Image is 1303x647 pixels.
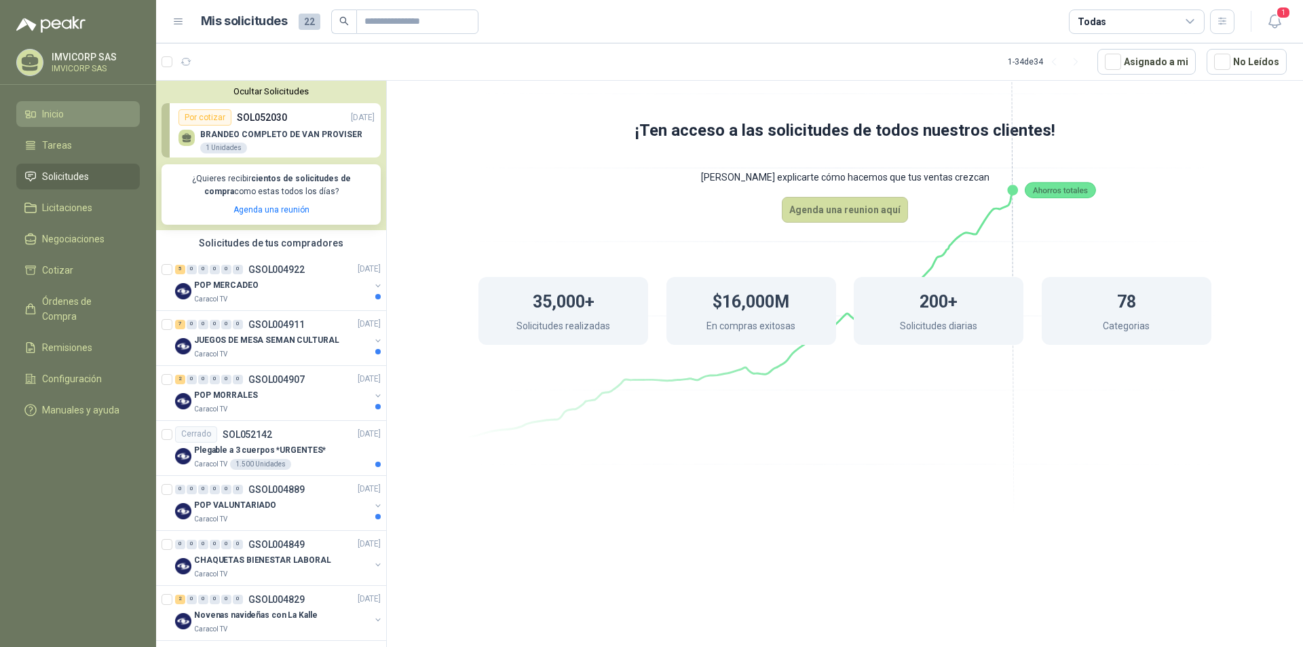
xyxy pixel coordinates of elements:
a: Negociaciones [16,226,140,252]
a: Manuales y ayuda [16,397,140,423]
div: 0 [175,485,185,494]
div: 0 [198,320,208,329]
div: 5 [175,265,185,274]
div: 0 [233,375,243,384]
img: Company Logo [175,448,191,464]
div: 0 [233,595,243,604]
h1: Mis solicitudes [201,12,288,31]
p: [DATE] [358,428,381,441]
div: 0 [187,265,197,274]
p: POP MERCADEO [194,279,259,292]
a: Inicio [16,101,140,127]
h1: $16,000M [713,285,789,315]
button: Ocultar Solicitudes [162,86,381,96]
div: 0 [187,375,197,384]
a: 0 0 0 0 0 0 GSOL004889[DATE] Company LogoPOP VALUNTARIADOCaracol TV [175,481,383,525]
div: 0 [233,320,243,329]
img: Company Logo [175,338,191,354]
div: 0 [221,375,231,384]
p: GSOL004829 [248,595,305,604]
div: Cerrado [175,426,217,443]
div: 2 [175,375,185,384]
p: SOL052030 [237,110,287,125]
div: 0 [210,485,220,494]
img: Company Logo [175,558,191,574]
a: 5 0 0 0 0 0 GSOL004922[DATE] Company LogoPOP MERCADEOCaracol TV [175,261,383,305]
div: 0 [233,485,243,494]
div: 0 [187,320,197,329]
p: Caracol TV [194,404,227,415]
a: Remisiones [16,335,140,361]
p: Caracol TV [194,514,227,525]
span: Licitaciones [42,200,92,215]
a: Agenda una reunión [233,205,309,215]
a: Configuración [16,366,140,392]
div: 0 [210,320,220,329]
span: Negociaciones [42,232,105,246]
h1: 78 [1117,285,1136,315]
a: Órdenes de Compra [16,289,140,329]
span: Tareas [42,138,72,153]
p: [PERSON_NAME] explicarte cómo hacemos que tus ventas crezcan [424,158,1266,197]
a: Tareas [16,132,140,158]
div: 0 [198,595,208,604]
span: search [339,16,349,26]
div: 0 [198,265,208,274]
div: 0 [210,375,220,384]
a: Por cotizarSOL052030[DATE] BRANDEO COMPLETO DE VAN PROVISER1 Unidades [162,103,381,158]
img: Company Logo [175,283,191,299]
p: En compras exitosas [706,318,795,337]
img: Company Logo [175,613,191,629]
a: 2 0 0 0 0 0 GSOL004907[DATE] Company LogoPOP MORRALESCaracol TV [175,371,383,415]
p: IMVICORP SAS [52,52,136,62]
div: 1 - 34 de 34 [1008,51,1087,73]
div: 0 [175,540,185,549]
div: 0 [221,485,231,494]
button: Asignado a mi [1097,49,1196,75]
h1: ¡Ten acceso a las solicitudes de todos nuestros clientes! [424,118,1266,144]
p: IMVICORP SAS [52,64,136,73]
div: 2 [175,595,185,604]
p: Solicitudes diarias [900,318,977,337]
span: Solicitudes [42,169,89,184]
p: CHAQUETAS BIENESTAR LABORAL [194,554,331,567]
div: 0 [187,595,197,604]
a: 2 0 0 0 0 0 GSOL004829[DATE] Company LogoNovenas navideñas con La KalleCaracol TV [175,591,383,635]
span: Manuales y ayuda [42,403,119,418]
p: GSOL004907 [248,375,305,384]
p: [DATE] [358,373,381,386]
p: POP MORRALES [194,389,258,402]
span: Órdenes de Compra [42,294,127,324]
p: [DATE] [358,538,381,551]
p: Caracol TV [194,459,227,470]
p: [DATE] [358,318,381,331]
p: Categorias [1103,318,1150,337]
h1: 35,000+ [533,285,594,315]
p: [DATE] [351,111,375,124]
p: BRANDEO COMPLETO DE VAN PROVISER [200,130,362,139]
p: Caracol TV [194,294,227,305]
div: 0 [221,265,231,274]
img: Logo peakr [16,16,86,33]
div: 0 [210,540,220,549]
h1: 200+ [920,285,958,315]
p: Caracol TV [194,569,227,580]
div: Solicitudes de tus compradores [156,230,386,256]
div: 0 [187,485,197,494]
p: JUEGOS DE MESA SEMAN CULTURAL [194,334,339,347]
button: Agenda una reunion aquí [782,197,908,223]
span: Cotizar [42,263,73,278]
img: Company Logo [175,393,191,409]
a: CerradoSOL052142[DATE] Company LogoPlegable a 3 cuerpos *URGENTES*Caracol TV1.500 Unidades [156,421,386,476]
p: [DATE] [358,593,381,606]
span: 22 [299,14,320,30]
p: Caracol TV [194,624,227,635]
p: ¿Quieres recibir como estas todos los días? [170,172,373,198]
p: Novenas navideñas con La Kalle [194,609,317,622]
div: 1.500 Unidades [230,459,291,470]
p: GSOL004911 [248,320,305,329]
a: 7 0 0 0 0 0 GSOL004911[DATE] Company LogoJUEGOS DE MESA SEMAN CULTURALCaracol TV [175,316,383,360]
div: 0 [233,265,243,274]
a: 0 0 0 0 0 0 GSOL004849[DATE] Company LogoCHAQUETAS BIENESTAR LABORALCaracol TV [175,536,383,580]
button: 1 [1262,10,1287,34]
